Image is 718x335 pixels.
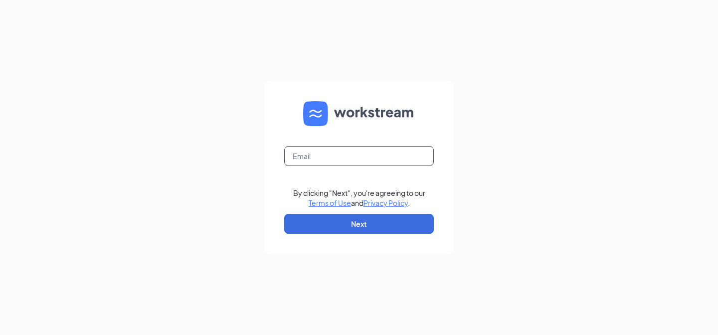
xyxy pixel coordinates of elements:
[309,198,351,207] a: Terms of Use
[363,198,408,207] a: Privacy Policy
[284,146,434,166] input: Email
[284,214,434,234] button: Next
[303,101,415,126] img: WS logo and Workstream text
[293,188,425,208] div: By clicking "Next", you're agreeing to our and .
